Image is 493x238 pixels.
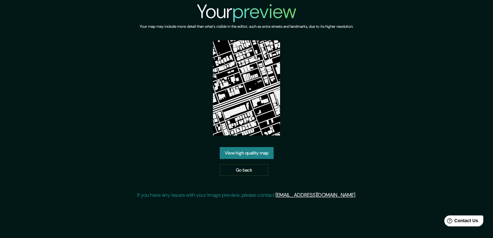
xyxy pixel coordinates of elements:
iframe: Help widget launcher [436,213,486,231]
a: Go back [220,164,268,176]
p: If you have any issues with your image preview, please contact . [137,191,356,199]
img: created-map-preview [213,40,280,135]
h6: Your map may include more detail than what's visible in the editor, such as extra streets and lan... [140,23,353,30]
a: View high quality map [220,147,274,159]
a: [EMAIL_ADDRESS][DOMAIN_NAME] [276,192,355,198]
